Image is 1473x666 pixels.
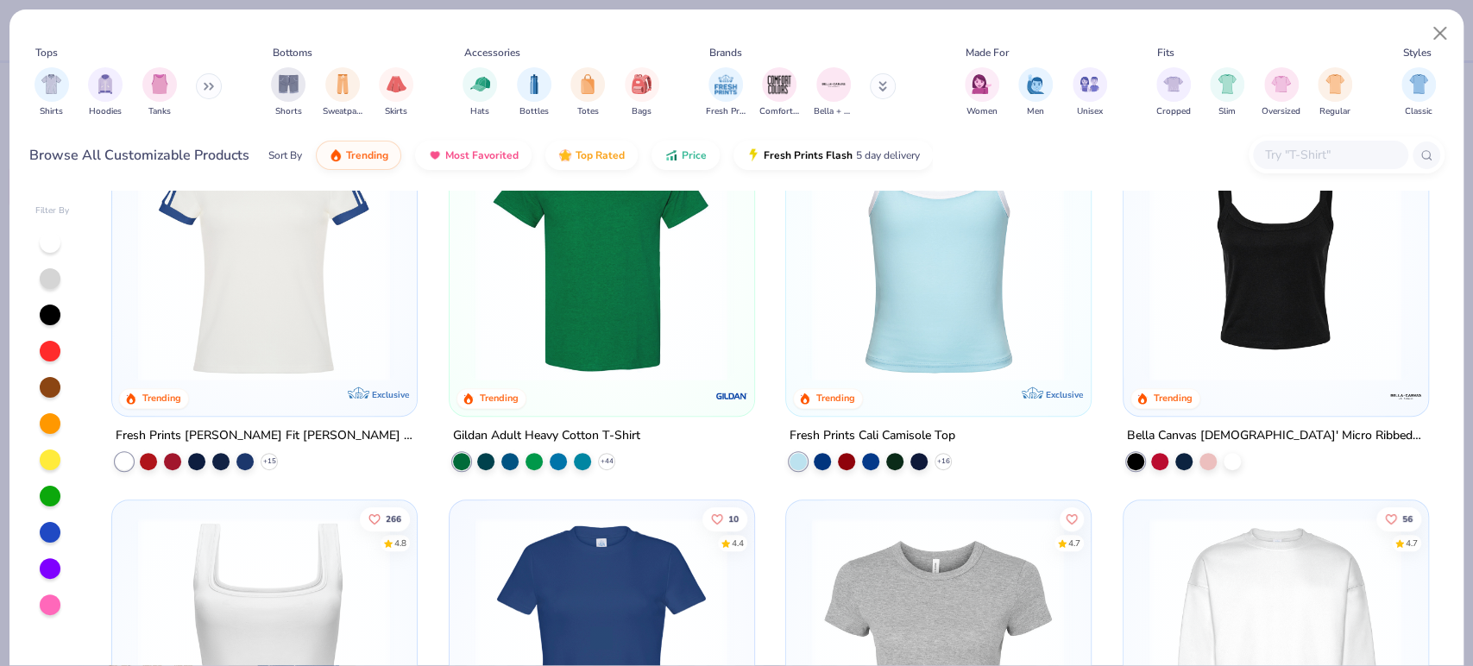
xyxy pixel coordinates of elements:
span: Classic [1405,105,1432,118]
div: Accessories [464,45,520,60]
div: filter for Comfort Colors [759,67,799,118]
div: filter for Hoodies [88,67,123,118]
div: Browse All Customizable Products [29,145,249,166]
div: Gildan Adult Heavy Cotton T-Shirt [453,424,640,446]
img: Women Image [972,74,991,94]
div: filter for Unisex [1073,67,1107,118]
button: filter button [814,67,853,118]
span: Bags [632,105,652,118]
span: Shorts [275,105,302,118]
div: Fits [1157,45,1174,60]
button: Price [652,141,720,170]
button: Trending [316,141,401,170]
div: Styles [1403,45,1432,60]
img: Shirts Image [41,74,61,94]
button: filter button [965,67,999,118]
span: Totes [577,105,599,118]
button: filter button [88,67,123,118]
span: Regular [1319,105,1350,118]
span: Cropped [1156,105,1191,118]
div: Filter By [35,204,70,217]
span: Exclusive [372,388,409,399]
span: + 44 [600,456,613,466]
button: filter button [1210,67,1244,118]
button: Top Rated [545,141,638,170]
span: + 16 [937,456,950,466]
img: Bags Image [632,74,651,94]
button: filter button [706,67,746,118]
div: filter for Bags [625,67,659,118]
div: filter for Slim [1210,67,1244,118]
div: 4.7 [1406,537,1418,550]
img: db319196-8705-402d-8b46-62aaa07ed94f [467,128,736,380]
button: filter button [1262,67,1300,118]
img: c7959168-479a-4259-8c5e-120e54807d6b [736,128,1005,380]
div: Tops [35,45,58,60]
span: 266 [386,514,401,523]
img: Men Image [1026,74,1045,94]
span: Bella + Canvas [814,105,853,118]
button: filter button [1073,67,1107,118]
img: Bottles Image [525,74,544,94]
button: filter button [35,67,69,118]
button: filter button [759,67,799,118]
span: + 15 [263,456,276,466]
button: filter button [379,67,413,118]
span: Slim [1218,105,1236,118]
button: Most Favorited [415,141,532,170]
div: filter for Shorts [271,67,305,118]
span: Exclusive [1046,388,1083,399]
img: most_fav.gif [428,148,442,162]
span: Top Rated [576,148,625,162]
div: filter for Regular [1318,67,1352,118]
div: filter for Bella + Canvas [814,67,853,118]
span: 56 [1402,514,1413,523]
img: Totes Image [578,74,597,94]
span: Trending [346,148,388,162]
img: 8af284bf-0d00-45ea-9003-ce4b9a3194ad [1141,128,1410,380]
img: TopRated.gif [558,148,572,162]
img: Shorts Image [279,74,299,94]
button: filter button [1018,67,1053,118]
button: filter button [463,67,497,118]
img: flash.gif [746,148,760,162]
button: Close [1424,17,1457,50]
div: filter for Skirts [379,67,413,118]
div: filter for Hats [463,67,497,118]
span: Price [682,148,707,162]
div: filter for Bottles [517,67,551,118]
img: Sweatpants Image [333,74,352,94]
span: Hoodies [89,105,122,118]
button: filter button [1156,67,1191,118]
img: trending.gif [329,148,343,162]
div: filter for Sweatpants [323,67,362,118]
button: Fresh Prints Flash5 day delivery [733,141,933,170]
div: Made For [966,45,1009,60]
div: filter for Classic [1401,67,1436,118]
div: 4.4 [732,537,744,550]
img: Slim Image [1218,74,1237,94]
span: Fresh Prints Flash [764,148,853,162]
span: Hats [470,105,489,118]
div: filter for Women [965,67,999,118]
button: filter button [1401,67,1436,118]
button: Like [1060,506,1084,531]
img: Unisex Image [1080,74,1099,94]
button: filter button [570,67,605,118]
img: Hoodies Image [96,74,115,94]
img: Hats Image [470,74,490,94]
div: filter for Oversized [1262,67,1300,118]
img: Cropped Image [1163,74,1183,94]
span: Women [966,105,998,118]
span: Sweatpants [323,105,362,118]
div: filter for Men [1018,67,1053,118]
div: Bottoms [273,45,312,60]
div: filter for Fresh Prints [706,67,746,118]
span: Shirts [40,105,63,118]
div: filter for Totes [570,67,605,118]
button: filter button [517,67,551,118]
span: 5 day delivery [856,146,920,166]
div: Fresh Prints [PERSON_NAME] Fit [PERSON_NAME] Shirt with Stripes [116,424,413,446]
img: Bella + Canvas logo [1388,378,1422,412]
button: filter button [625,67,659,118]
